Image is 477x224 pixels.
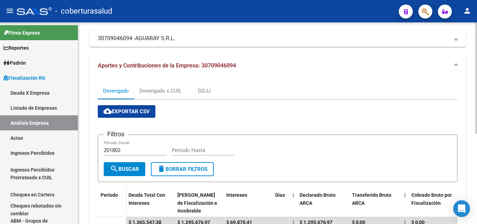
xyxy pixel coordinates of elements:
datatable-header-cell: Intereses [223,188,272,218]
mat-icon: menu [6,7,14,15]
span: | [404,192,406,198]
datatable-header-cell: Declarado Bruto ARCA [297,188,349,218]
span: Aportes y Contribuciones de la Empresa: 30709046094 [98,62,236,69]
mat-expansion-panel-header: 30709046094 -AGUARAY S.R.L. [89,30,466,47]
span: Declarado Bruto ARCA [300,192,336,206]
span: Buscar [110,166,139,172]
span: Deuda Total Con Intereses [129,192,165,206]
datatable-header-cell: Deuda Bruta Neto de Fiscalización e Incobrable [175,188,223,218]
mat-icon: search [110,165,118,173]
div: Devengado [103,87,129,95]
span: - coberturasalud [55,3,112,19]
datatable-header-cell: | [290,188,297,218]
span: | [293,192,294,198]
mat-panel-title: 30709046094 - [98,35,449,42]
mat-icon: delete [157,165,166,173]
span: Dias [275,192,285,198]
datatable-header-cell: Cobrado Bruto por Fiscalización [409,188,461,218]
button: Borrar Filtros [151,162,214,176]
span: Borrar Filtros [157,166,207,172]
datatable-header-cell: | [402,188,409,218]
span: Fiscalización RG [3,74,45,82]
div: Open Intercom Messenger [453,200,470,217]
datatable-header-cell: Deuda Total Con Intereses [126,188,175,218]
button: Exportar CSV [98,105,155,118]
datatable-header-cell: Dias [272,188,290,218]
datatable-header-cell: Período [98,188,126,217]
span: Firma Express [3,29,40,37]
span: [PERSON_NAME] de Fiscalización e Incobrable [177,192,217,214]
button: Buscar [104,162,145,176]
div: DDJJ [198,87,211,95]
span: Cobrado Bruto por Fiscalización [411,192,452,206]
span: Reportes [3,44,29,52]
mat-expansion-panel-header: Aportes y Contribuciones de la Empresa: 30709046094 [89,55,466,77]
mat-icon: cloud_download [103,107,112,115]
span: Exportar CSV [103,108,150,115]
span: Intereses [226,192,247,198]
mat-icon: person [463,7,471,15]
span: Período [101,192,118,198]
h3: Filtros [104,129,128,139]
datatable-header-cell: Transferido Bruto ARCA [349,188,402,218]
span: Transferido Bruto ARCA [352,192,391,206]
span: Padrón [3,59,26,67]
span: AGUARAY S.R.L. [135,35,175,42]
div: Devengado x CUIL [139,87,182,95]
